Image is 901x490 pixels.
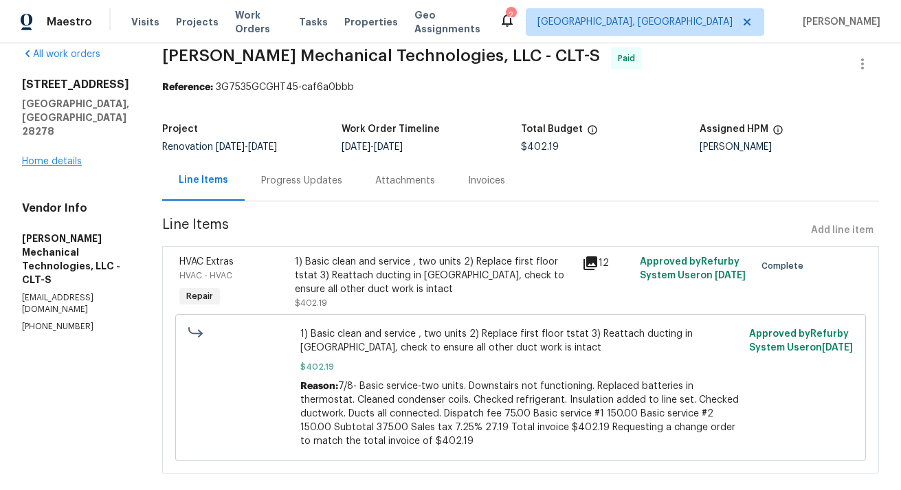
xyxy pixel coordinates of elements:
h5: Project [162,124,198,134]
span: The hpm assigned to this work order. [772,124,783,142]
h5: [GEOGRAPHIC_DATA], [GEOGRAPHIC_DATA] 28278 [22,97,129,138]
span: Work Orders [235,8,282,36]
div: [PERSON_NAME] [700,142,879,152]
p: [EMAIL_ADDRESS][DOMAIN_NAME] [22,292,129,315]
span: Paid [618,52,641,65]
span: [DATE] [248,142,277,152]
h5: Total Budget [521,124,583,134]
span: HVAC - HVAC [179,271,232,280]
span: Repair [181,289,219,303]
div: 3G7535GCGHT45-caf6a0bbb [162,80,879,94]
span: [DATE] [216,142,245,152]
span: $402.19 [300,360,741,374]
span: Properties [344,15,398,29]
div: Attachments [375,174,435,188]
div: Progress Updates [261,174,342,188]
span: Approved by Refurby System User on [640,257,746,280]
span: [GEOGRAPHIC_DATA], [GEOGRAPHIC_DATA] [537,15,733,29]
span: Renovation [162,142,277,152]
span: $402.19 [295,299,327,307]
span: [DATE] [342,142,370,152]
h4: Vendor Info [22,201,129,215]
span: The total cost of line items that have been proposed by Opendoor. This sum includes line items th... [587,124,598,142]
span: Maestro [47,15,92,29]
span: Complete [761,259,809,273]
span: Visits [131,15,159,29]
div: Invoices [468,174,505,188]
span: [PERSON_NAME] Mechanical Technologies, LLC - CLT-S [162,47,600,64]
span: - [216,142,277,152]
div: 1) Basic clean and service , two units 2) Replace first floor tstat 3) Reattach ducting in [GEOGR... [295,255,575,296]
h5: Work Order Timeline [342,124,440,134]
div: 12 [582,255,632,271]
b: Reference: [162,82,213,92]
h2: [STREET_ADDRESS] [22,78,129,91]
span: Tasks [299,17,328,27]
p: [PHONE_NUMBER] [22,321,129,333]
span: - [342,142,403,152]
span: Geo Assignments [414,8,482,36]
span: Approved by Refurby System User on [749,329,853,353]
span: [DATE] [822,343,853,353]
div: Line Items [179,173,228,187]
div: 2 [506,8,515,22]
span: Projects [176,15,219,29]
span: [PERSON_NAME] [797,15,880,29]
span: [DATE] [374,142,403,152]
h5: Assigned HPM [700,124,768,134]
h5: [PERSON_NAME] Mechanical Technologies, LLC - CLT-S [22,232,129,287]
a: All work orders [22,49,100,59]
span: Line Items [162,218,805,243]
span: HVAC Extras [179,257,234,267]
span: Reason: [300,381,338,391]
span: [DATE] [715,271,746,280]
span: 1) Basic clean and service , two units 2) Replace first floor tstat 3) Reattach ducting in [GEOGR... [300,327,741,355]
span: $402.19 [521,142,559,152]
span: 7/8- Basic service-two units. Downstairs not functioning. Replaced batteries in thermostat. Clean... [300,381,739,446]
a: Home details [22,157,82,166]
